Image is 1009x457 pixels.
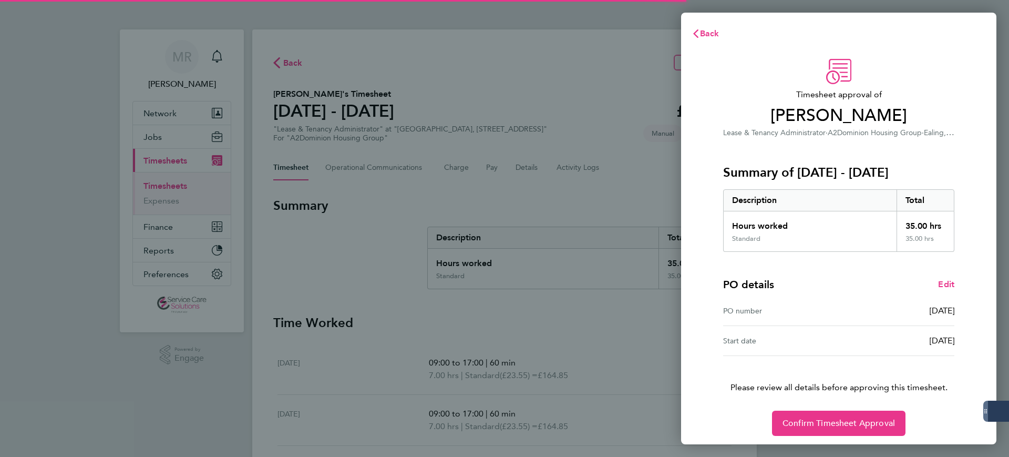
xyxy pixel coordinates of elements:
[711,356,967,394] p: Please review all details before approving this timesheet.
[723,88,954,101] span: Timesheet approval of
[724,190,897,211] div: Description
[922,128,924,137] span: ·
[723,277,774,292] h4: PO details
[938,278,954,291] a: Edit
[897,235,954,251] div: 35.00 hrs
[681,23,730,44] button: Back
[897,211,954,235] div: 35.00 hrs
[723,189,954,252] div: Summary of 15 - 21 Sep 2025
[723,304,839,317] div: PO number
[723,334,839,347] div: Start date
[723,105,954,126] span: [PERSON_NAME]
[783,418,895,429] span: Confirm Timesheet Approval
[826,128,828,137] span: ·
[723,164,954,181] h3: Summary of [DATE] - [DATE]
[700,28,719,38] span: Back
[724,211,897,235] div: Hours worked
[828,128,922,137] span: A2Dominion Housing Group
[938,279,954,289] span: Edit
[839,334,954,347] div: [DATE]
[732,235,760,243] div: Standard
[897,190,954,211] div: Total
[723,128,826,137] span: Lease & Tenancy Administrator
[930,306,954,316] span: [DATE]
[772,411,905,436] button: Confirm Timesheet Approval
